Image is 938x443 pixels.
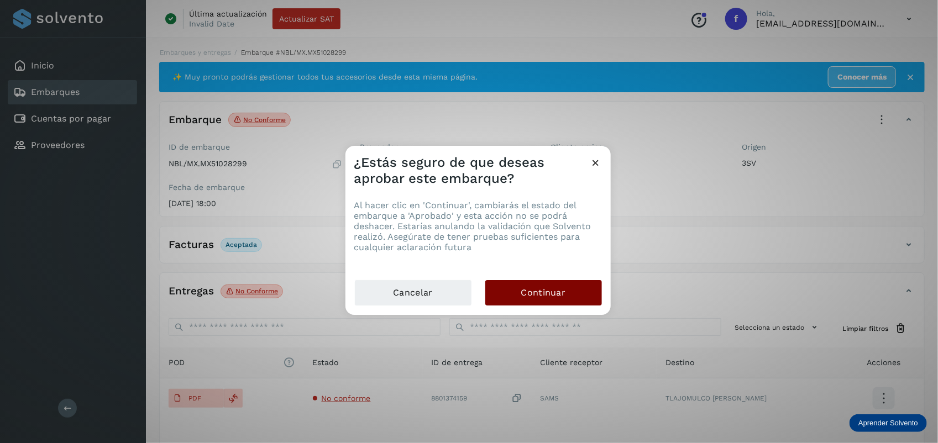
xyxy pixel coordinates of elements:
[354,200,591,253] span: Al hacer clic en 'Continuar', cambiarás el estado del embarque a 'Aprobado' y esta acción no se p...
[850,414,927,432] div: Aprender Solvento
[393,287,432,299] span: Cancelar
[521,287,566,299] span: Continuar
[354,279,472,306] button: Cancelar
[485,280,602,305] button: Continuar
[354,155,590,187] h3: ¿Estás seguro de que deseas aprobar este embarque?
[858,419,918,428] p: Aprender Solvento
